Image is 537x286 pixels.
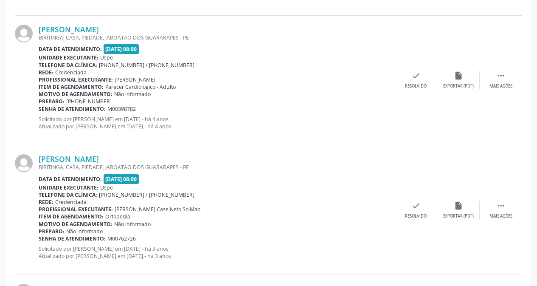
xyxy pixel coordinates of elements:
[39,198,53,206] b: Rede:
[489,83,512,89] div: Mais ações
[39,235,106,242] b: Senha de atendimento:
[405,83,427,89] div: Resolvido
[39,221,112,228] b: Motivo de agendamento:
[39,228,65,235] b: Preparo:
[39,83,104,91] b: Item de agendamento:
[39,34,395,41] div: BIRITINGA, CASA, PIEDADE, JABOATAO DOS GUARARAPES - PE
[100,54,113,61] span: Uspe
[39,191,97,198] b: Telefone da clínica:
[66,98,112,105] span: [PHONE_NUMBER]
[39,91,112,98] b: Motivo de agendamento:
[39,245,395,260] p: Solicitado por [PERSON_NAME] em [DATE] - há 3 anos Atualizado por [PERSON_NAME] em [DATE] - há 3 ...
[114,221,151,228] span: Não informado
[39,206,113,213] b: Profissional executante:
[105,83,176,91] span: Parecer Cardiologico - Adulto
[39,176,102,183] b: Data de atendimento:
[443,213,474,219] div: Exportar (PDF)
[107,235,136,242] span: M00762726
[99,62,194,69] span: [PHONE_NUMBER] / [PHONE_NUMBER]
[39,98,65,105] b: Preparo:
[39,184,98,191] b: Unidade executante:
[99,191,194,198] span: [PHONE_NUMBER] / [PHONE_NUMBER]
[39,69,53,76] b: Rede:
[39,164,395,171] div: BIRITINGA, CASA, PIEDADE, JABOATAO DOS GUARARAPES - PE
[114,91,151,98] span: Não informado
[405,213,427,219] div: Resolvido
[39,105,106,113] b: Senha de atendimento:
[39,45,102,53] b: Data de atendimento:
[454,201,463,210] i: insert_drive_file
[39,116,395,130] p: Solicitado por [PERSON_NAME] em [DATE] - há 4 anos Atualizado por [PERSON_NAME] em [DATE] - há 4 ...
[55,69,87,76] span: Credenciada
[104,174,139,184] span: [DATE] 08:00
[115,206,200,213] span: [PERSON_NAME] Case Neto So Mao
[39,76,113,83] b: Profissional executante:
[39,54,98,61] b: Unidade executante:
[443,83,474,89] div: Exportar (PDF)
[496,201,506,210] i: 
[100,184,113,191] span: Uspe
[105,213,130,220] span: Ortopedia
[39,154,99,164] a: [PERSON_NAME]
[66,228,103,235] span: Não informado
[39,213,104,220] b: Item de agendamento:
[411,71,421,80] i: check
[496,71,506,80] i: 
[411,201,421,210] i: check
[489,213,512,219] div: Mais ações
[115,76,155,83] span: [PERSON_NAME]
[39,25,99,34] a: [PERSON_NAME]
[454,71,463,80] i: insert_drive_file
[15,154,33,172] img: img
[55,198,87,206] span: Credenciada
[15,25,33,42] img: img
[107,105,136,113] span: M00398782
[104,44,139,54] span: [DATE] 08:00
[39,62,97,69] b: Telefone da clínica:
